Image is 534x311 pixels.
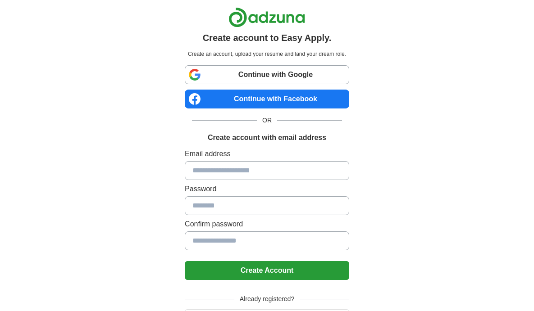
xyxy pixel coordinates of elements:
[208,132,326,143] h1: Create account with email address
[185,65,349,84] a: Continue with Google
[187,50,347,58] p: Create an account, upload your resume and land your dream role.
[185,149,349,159] label: Email address
[185,261,349,280] button: Create Account
[185,90,349,108] a: Continue with Facebook
[228,7,305,27] img: Adzuna logo
[185,184,349,194] label: Password
[234,294,300,304] span: Already registered?
[203,31,332,45] h1: Create account to Easy Apply.
[257,116,277,125] span: OR
[185,219,349,230] label: Confirm password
